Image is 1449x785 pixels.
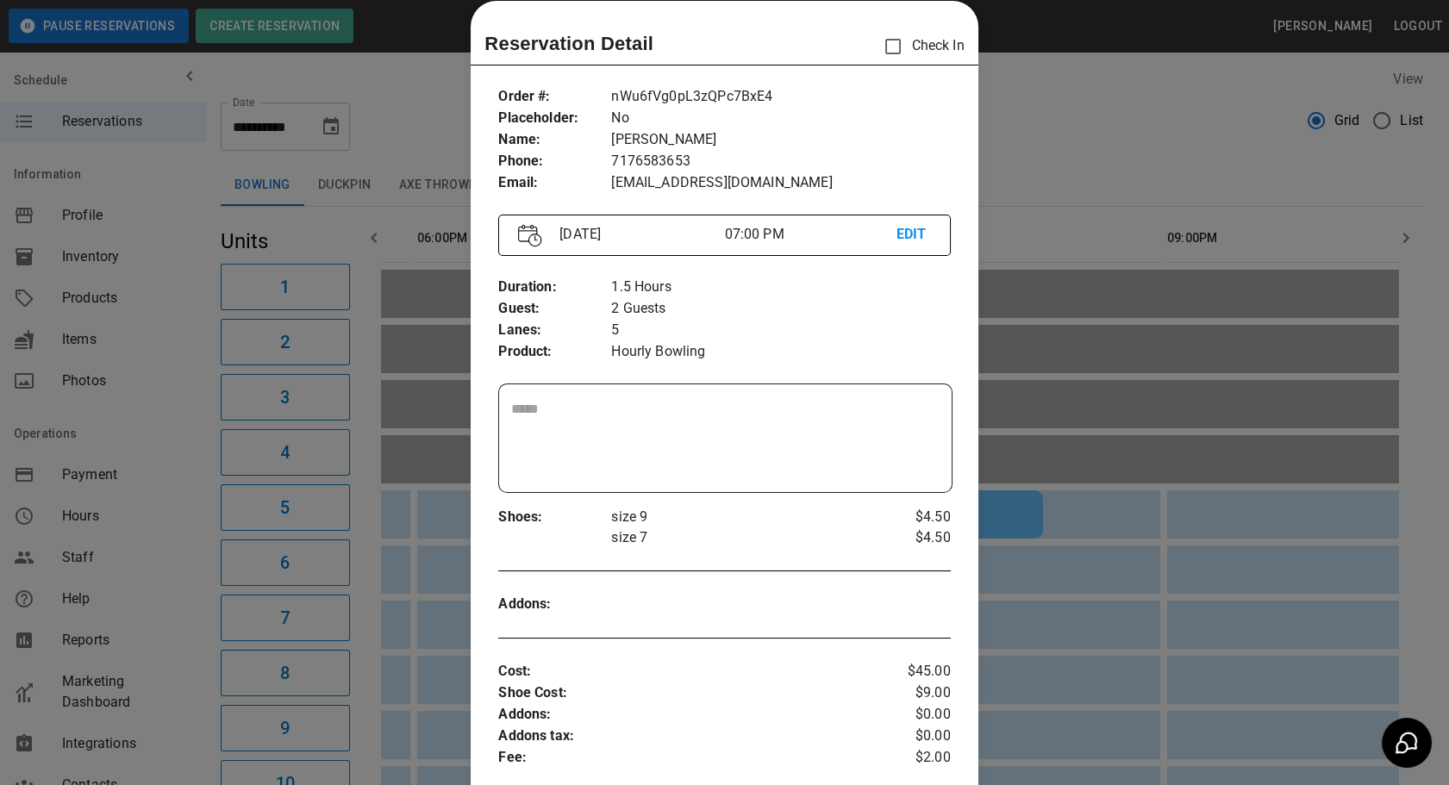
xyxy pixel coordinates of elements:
p: Fee : [498,747,875,769]
p: [DATE] [553,224,724,245]
p: 7176583653 [611,151,950,172]
p: 1.5 Hours [611,277,950,298]
p: $4.50 [875,507,950,527]
p: $0.00 [875,726,950,747]
p: Addons : [498,704,875,726]
p: 07:00 PM [724,224,896,245]
p: Hourly Bowling [611,341,950,363]
p: No [611,108,950,129]
p: Lanes : [498,320,611,341]
p: $2.00 [875,747,950,769]
p: size 9 [611,507,875,527]
p: Addons tax : [498,726,875,747]
p: Check In [875,28,964,65]
p: [EMAIL_ADDRESS][DOMAIN_NAME] [611,172,950,194]
p: Duration : [498,277,611,298]
p: Order # : [498,86,611,108]
p: EDIT [896,224,931,246]
p: Placeholder : [498,108,611,129]
p: Guest : [498,298,611,320]
p: [PERSON_NAME] [611,129,950,151]
img: Vector [518,224,542,247]
p: $9.00 [875,682,950,704]
p: $0.00 [875,704,950,726]
p: Email : [498,172,611,194]
p: size 7 [611,527,875,548]
p: Shoes : [498,507,611,528]
p: Reservation Detail [484,29,653,58]
p: Shoe Cost : [498,682,875,704]
p: Addons : [498,594,611,615]
p: $4.50 [875,527,950,548]
p: 5 [611,320,950,341]
p: 2 Guests [611,298,950,320]
p: Phone : [498,151,611,172]
p: Cost : [498,661,875,682]
p: nWu6fVg0pL3zQPc7BxE4 [611,86,950,108]
p: Product : [498,341,611,363]
p: $45.00 [875,661,950,682]
p: Name : [498,129,611,151]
